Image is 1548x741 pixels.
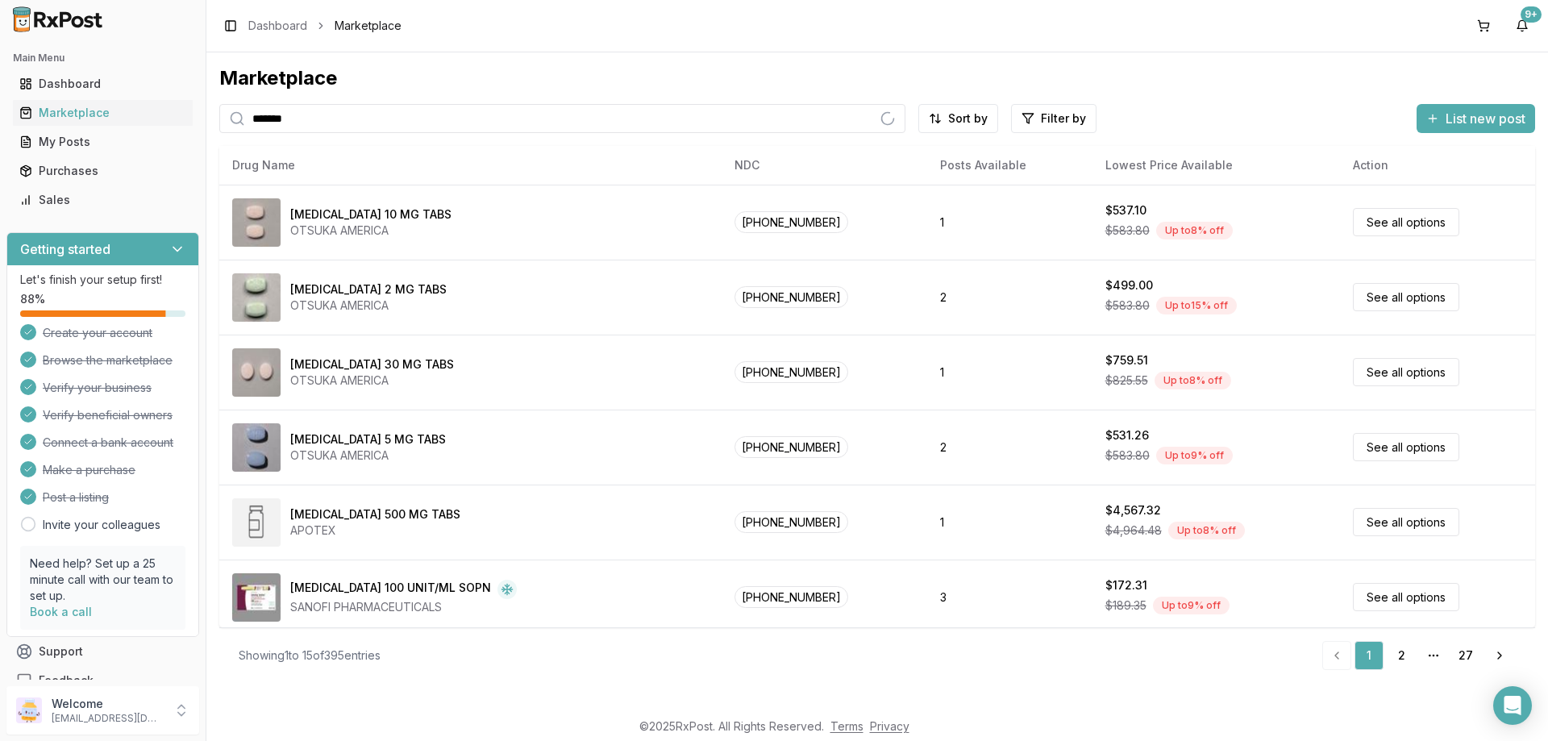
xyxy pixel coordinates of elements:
span: 88 % [20,291,45,307]
div: Up to 8 % off [1156,222,1233,239]
div: $4,567.32 [1105,502,1161,518]
button: Sort by [918,104,998,133]
div: $499.00 [1105,277,1153,293]
span: Connect a bank account [43,435,173,451]
td: 2 [927,410,1092,485]
td: 3 [927,560,1092,635]
img: Admelog SoloStar 100 UNIT/ML SOPN [232,573,281,622]
img: Abiraterone Acetate 500 MG TABS [232,498,281,547]
td: 1 [927,185,1092,260]
button: Purchases [6,158,199,184]
td: 1 [927,335,1092,410]
p: [EMAIL_ADDRESS][DOMAIN_NAME] [52,712,164,725]
span: [PHONE_NUMBER] [734,361,848,383]
div: [MEDICAL_DATA] 30 MG TABS [290,356,454,373]
button: Filter by [1011,104,1096,133]
a: Marketplace [13,98,193,127]
a: Go to next page [1483,641,1516,670]
img: Abilify 5 MG TABS [232,423,281,472]
span: $4,964.48 [1105,522,1162,539]
a: Privacy [870,719,909,733]
div: [MEDICAL_DATA] 10 MG TABS [290,206,451,223]
img: Abilify 30 MG TABS [232,348,281,397]
th: NDC [722,146,927,185]
div: [MEDICAL_DATA] 2 MG TABS [290,281,447,298]
div: 9+ [1521,6,1542,23]
div: [MEDICAL_DATA] 100 UNIT/ML SOPN [290,580,491,599]
div: Up to 9 % off [1153,597,1230,614]
div: Purchases [19,163,186,179]
div: My Posts [19,134,186,150]
h3: Getting started [20,239,110,259]
p: Welcome [52,696,164,712]
div: Marketplace [219,65,1535,91]
nav: breadcrumb [248,18,402,34]
div: Up to 9 % off [1156,447,1233,464]
div: OTSUKA AMERICA [290,298,447,314]
a: See all options [1353,358,1459,386]
th: Action [1340,146,1535,185]
p: Let's finish your setup first! [20,272,185,288]
a: See all options [1353,433,1459,461]
div: $172.31 [1105,577,1147,593]
nav: pagination [1322,641,1516,670]
a: Invite your colleagues [43,517,160,533]
div: Open Intercom Messenger [1493,686,1532,725]
span: Feedback [39,672,94,689]
a: Dashboard [13,69,193,98]
span: $583.80 [1105,298,1150,314]
a: See all options [1353,508,1459,536]
button: List new post [1417,104,1535,133]
a: See all options [1353,208,1459,236]
a: My Posts [13,127,193,156]
span: [PHONE_NUMBER] [734,586,848,608]
button: Sales [6,187,199,213]
div: $531.26 [1105,427,1149,443]
div: OTSUKA AMERICA [290,448,446,464]
p: Need help? Set up a 25 minute call with our team to set up. [30,556,176,604]
a: 1 [1354,641,1384,670]
a: Book a call [30,605,92,618]
a: Dashboard [248,18,307,34]
span: List new post [1446,109,1525,128]
a: See all options [1353,583,1459,611]
h2: Main Menu [13,52,193,65]
div: $759.51 [1105,352,1148,368]
span: [PHONE_NUMBER] [734,211,848,233]
div: [MEDICAL_DATA] 5 MG TABS [290,431,446,448]
div: OTSUKA AMERICA [290,373,454,389]
th: Lowest Price Available [1092,146,1341,185]
div: Sales [19,192,186,208]
button: Support [6,637,199,666]
td: 2 [927,260,1092,335]
button: Feedback [6,666,199,695]
div: Dashboard [19,76,186,92]
span: Verify beneficial owners [43,407,173,423]
div: Marketplace [19,105,186,121]
img: User avatar [16,697,42,723]
a: Terms [830,719,863,733]
span: Verify your business [43,380,152,396]
a: 27 [1451,641,1480,670]
th: Drug Name [219,146,722,185]
span: $583.80 [1105,223,1150,239]
div: [MEDICAL_DATA] 500 MG TABS [290,506,460,522]
span: Browse the marketplace [43,352,173,368]
span: [PHONE_NUMBER] [734,511,848,533]
span: [PHONE_NUMBER] [734,436,848,458]
a: Purchases [13,156,193,185]
span: $825.55 [1105,373,1148,389]
span: Filter by [1041,110,1086,127]
span: Create your account [43,325,152,341]
div: Showing 1 to 15 of 395 entries [239,647,381,664]
a: See all options [1353,283,1459,311]
div: Up to 8 % off [1155,372,1231,389]
td: 1 [927,485,1092,560]
a: 2 [1387,641,1416,670]
button: My Posts [6,129,199,155]
div: OTSUKA AMERICA [290,223,451,239]
div: SANOFI PHARMACEUTICALS [290,599,517,615]
img: Abilify 2 MG TABS [232,273,281,322]
div: Up to 15 % off [1156,297,1237,314]
a: Sales [13,185,193,214]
